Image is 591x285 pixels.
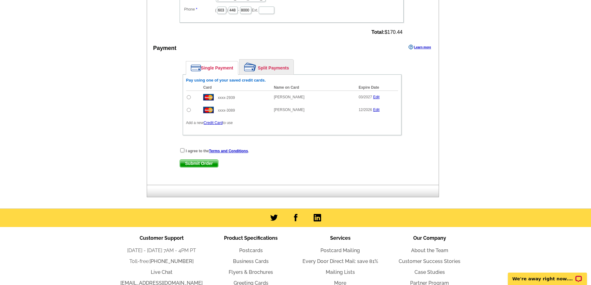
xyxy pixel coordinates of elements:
a: Single Payment [186,61,238,74]
h6: Pay using one of your saved credit cards. [186,78,398,83]
strong: Total: [371,29,384,35]
a: Flyers & Brochures [229,269,273,275]
a: Edit [373,108,380,112]
span: [PERSON_NAME] [274,95,305,99]
a: Postcards [239,247,263,253]
img: mast.gif [203,107,214,113]
a: Learn more [409,45,431,50]
th: Expire Date [356,84,398,91]
a: Edit [373,95,380,99]
span: Services [330,235,351,241]
div: Payment [153,44,177,52]
a: Customer Success Stories [399,258,460,264]
span: Product Specifications [224,235,278,241]
a: Business Cards [233,258,269,264]
li: [DATE] - [DATE] 7AM - 4PM PT [117,247,206,254]
a: Every Door Direct Mail: save 81% [302,258,378,264]
a: Postcard Mailing [320,247,360,253]
span: Our Company [413,235,446,241]
iframe: LiveChat chat widget [504,265,591,285]
label: Phone [184,7,215,12]
img: mast.gif [203,94,214,100]
a: About the Team [411,247,448,253]
span: Customer Support [140,235,184,241]
th: Card [200,84,271,91]
span: 03/2027 [359,95,372,99]
a: Case Studies [414,269,445,275]
span: Submit Order [180,160,218,167]
img: single-payment.png [191,65,201,71]
dd: ( ) - Ext. [183,5,401,15]
span: xxxx-3089 [218,108,235,113]
li: Toll-free: [117,258,206,265]
strong: I agree to the . [186,149,249,153]
a: Mailing Lists [326,269,355,275]
a: Split Payments [240,60,293,74]
span: [PERSON_NAME] [274,108,305,112]
a: Live Chat [151,269,172,275]
span: 12/2026 [359,108,372,112]
span: $170.44 [371,29,402,35]
th: Name on Card [271,84,356,91]
p: Add a new to use [186,120,398,126]
span: xxxx-2939 [218,96,235,100]
a: Terms and Conditions [209,149,248,153]
img: split-payment.png [244,63,256,71]
a: [PHONE_NUMBER] [150,258,194,264]
a: Credit Card [204,121,222,125]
